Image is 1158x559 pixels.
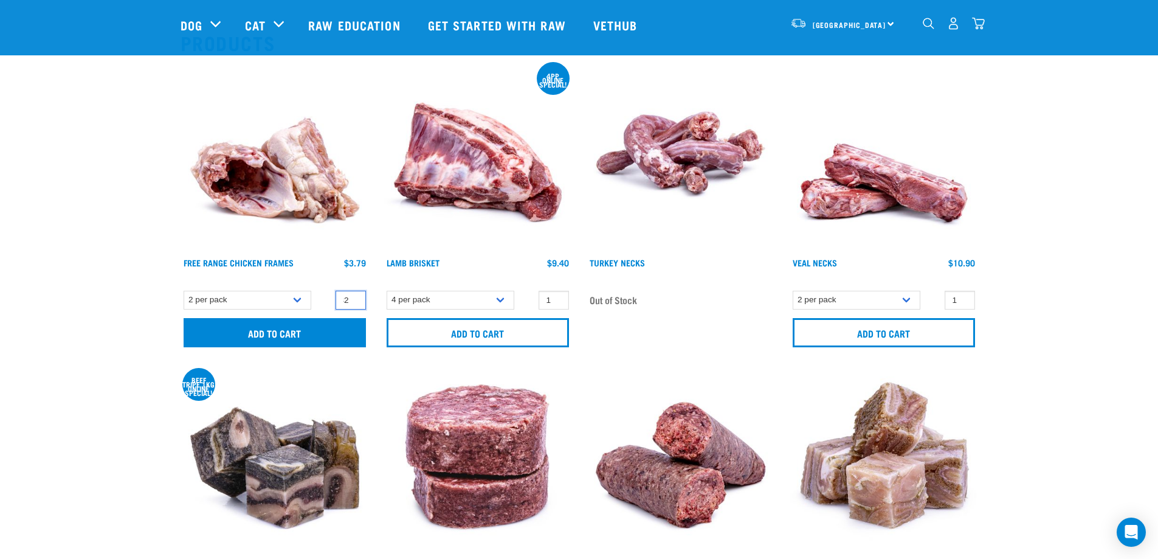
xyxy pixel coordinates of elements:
[590,291,637,309] span: Out of Stock
[184,318,366,347] input: Add to cart
[181,369,369,558] img: 1044 Green Tripe Beef
[245,16,266,34] a: Cat
[384,369,572,558] img: Chicken and Heart Medallions
[581,1,653,49] a: Vethub
[387,318,569,347] input: Add to cart
[547,258,569,268] div: $9.40
[296,1,415,49] a: Raw Education
[793,260,837,265] a: Veal Necks
[384,63,572,252] img: 1240 Lamb Brisket Pieces 01
[790,369,978,558] img: 1133 Green Tripe Lamb Small Cubes 01
[945,291,975,310] input: 1
[587,369,775,558] img: Chicken Heart Tripe Roll 01
[539,291,569,310] input: 1
[537,74,570,86] div: 4pp online special!
[923,18,934,29] img: home-icon-1@2x.png
[387,260,439,265] a: Lamb Brisket
[947,17,960,30] img: user.png
[813,23,886,27] span: [GEOGRAPHIC_DATA]
[182,378,215,395] div: Beef tripe 1kg online special!
[181,16,202,34] a: Dog
[181,63,369,252] img: 1236 Chicken Frame Turks 01
[184,260,294,265] a: Free Range Chicken Frames
[790,63,978,252] img: 1231 Veal Necks 4pp 01
[790,18,807,29] img: van-moving.png
[344,258,366,268] div: $3.79
[948,258,975,268] div: $10.90
[416,1,581,49] a: Get started with Raw
[587,63,775,252] img: 1259 Turkey Necks 01
[793,318,975,347] input: Add to cart
[1117,518,1146,547] div: Open Intercom Messenger
[590,260,645,265] a: Turkey Necks
[972,17,985,30] img: home-icon@2x.png
[336,291,366,310] input: 1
